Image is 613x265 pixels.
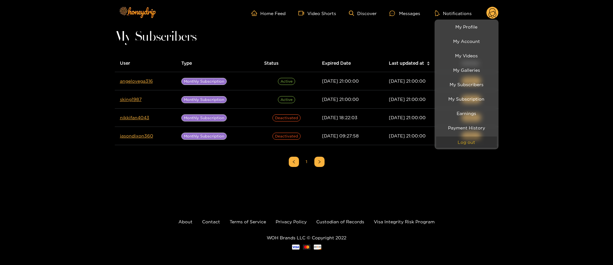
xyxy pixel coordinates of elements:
[436,137,497,148] button: Log out
[436,122,497,133] a: Payment History
[436,50,497,61] a: My Videos
[436,64,497,76] a: My Galleries
[436,21,497,32] a: My Profile
[436,79,497,90] a: My Subscribers
[436,36,497,47] a: My Account
[436,108,497,119] a: Earnings
[436,93,497,104] a: My Subscription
